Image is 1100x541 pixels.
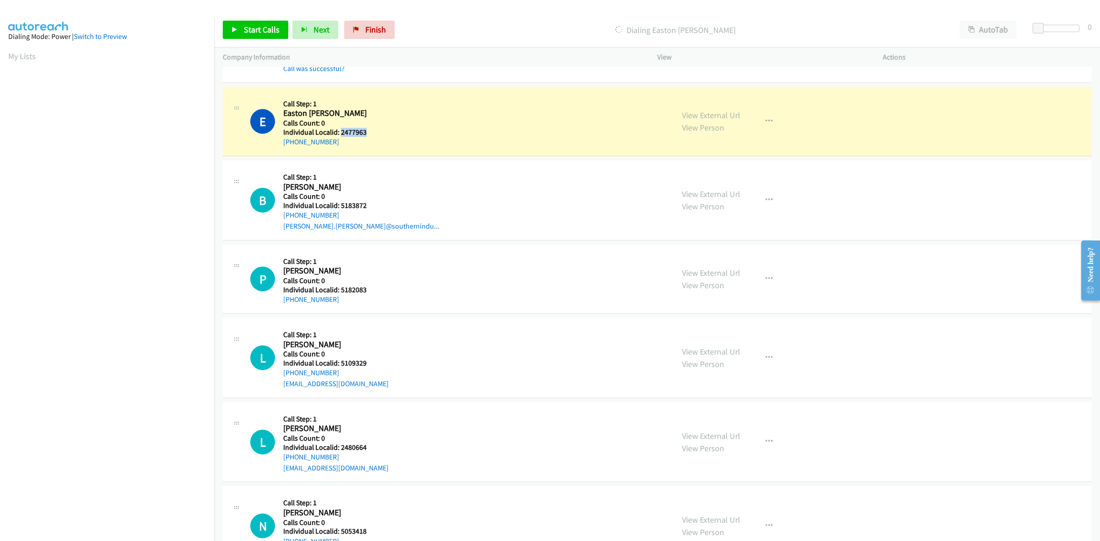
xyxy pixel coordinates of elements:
[283,518,389,527] h5: Calls Count: 0
[682,359,724,369] a: View Person
[365,24,386,35] span: Finish
[250,345,275,370] div: The call is yet to be attempted
[283,368,339,377] a: [PHONE_NUMBER]
[283,453,339,461] a: [PHONE_NUMBER]
[283,330,389,339] h5: Call Step: 1
[250,188,275,213] h1: B
[283,192,440,201] h5: Calls Count: 0
[883,52,1092,63] p: Actions
[283,137,339,146] a: [PHONE_NUMBER]
[223,52,641,63] p: Company Information
[283,379,389,388] a: [EMAIL_ADDRESS][DOMAIN_NAME]
[682,189,740,199] a: View External Url
[283,415,389,424] h5: Call Step: 1
[283,128,381,137] h5: Individual Localid: 2477963
[682,527,724,537] a: View Person
[8,31,206,42] div: Dialing Mode: Power |
[283,350,389,359] h5: Calls Count: 0
[283,434,389,443] h5: Calls Count: 0
[292,21,338,39] button: Next
[283,173,440,182] h5: Call Step: 1
[283,182,381,192] h2: [PERSON_NAME]
[250,514,275,538] h1: N
[283,266,381,276] h2: [PERSON_NAME]
[283,64,345,73] a: Call was successful?
[223,21,288,39] a: Start Calls
[250,430,275,454] div: The call is yet to be attempted
[244,24,280,35] span: Start Calls
[250,188,275,213] div: The call is yet to be attempted
[682,431,740,441] a: View External Url
[283,201,440,210] h5: Individual Localid: 5183872
[250,109,275,134] h1: E
[407,24,943,36] p: Dialing Easton [PERSON_NAME]
[250,267,275,291] h1: P
[283,211,339,219] a: [PHONE_NUMBER]
[283,423,381,434] h2: [PERSON_NAME]
[682,443,724,454] a: View Person
[283,464,389,472] a: [EMAIL_ADDRESS][DOMAIN_NAME]
[283,443,389,452] h5: Individual Localid: 2480664
[283,527,389,536] h5: Individual Localid: 5053418
[250,430,275,454] h1: L
[960,21,1017,39] button: AutoTab
[8,51,36,61] a: My Lists
[283,222,440,230] a: [PERSON_NAME].[PERSON_NAME]@southernindu...
[283,108,381,119] h2: Easton [PERSON_NAME]
[682,346,740,357] a: View External Url
[283,359,389,368] h5: Individual Localid: 5109329
[313,24,330,35] span: Next
[283,339,381,350] h2: [PERSON_NAME]
[74,32,127,41] a: Switch to Preview
[682,110,740,120] a: View External Url
[682,514,740,525] a: View External Url
[283,285,381,295] h5: Individual Localid: 5182083
[682,201,724,212] a: View Person
[283,119,381,128] h5: Calls Count: 0
[657,52,866,63] p: View
[8,71,214,506] iframe: Dialpad
[682,280,724,290] a: View Person
[283,508,381,518] h2: [PERSON_NAME]
[283,295,339,304] a: [PHONE_NUMBER]
[1088,21,1092,33] div: 0
[283,257,381,266] h5: Call Step: 1
[283,99,381,109] h5: Call Step: 1
[283,276,381,285] h5: Calls Count: 0
[682,268,740,278] a: View External Url
[1073,234,1100,307] iframe: Resource Center
[344,21,395,39] a: Finish
[250,514,275,538] div: The call is yet to be attempted
[682,122,724,133] a: View Person
[250,345,275,370] h1: L
[283,498,389,508] h5: Call Step: 1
